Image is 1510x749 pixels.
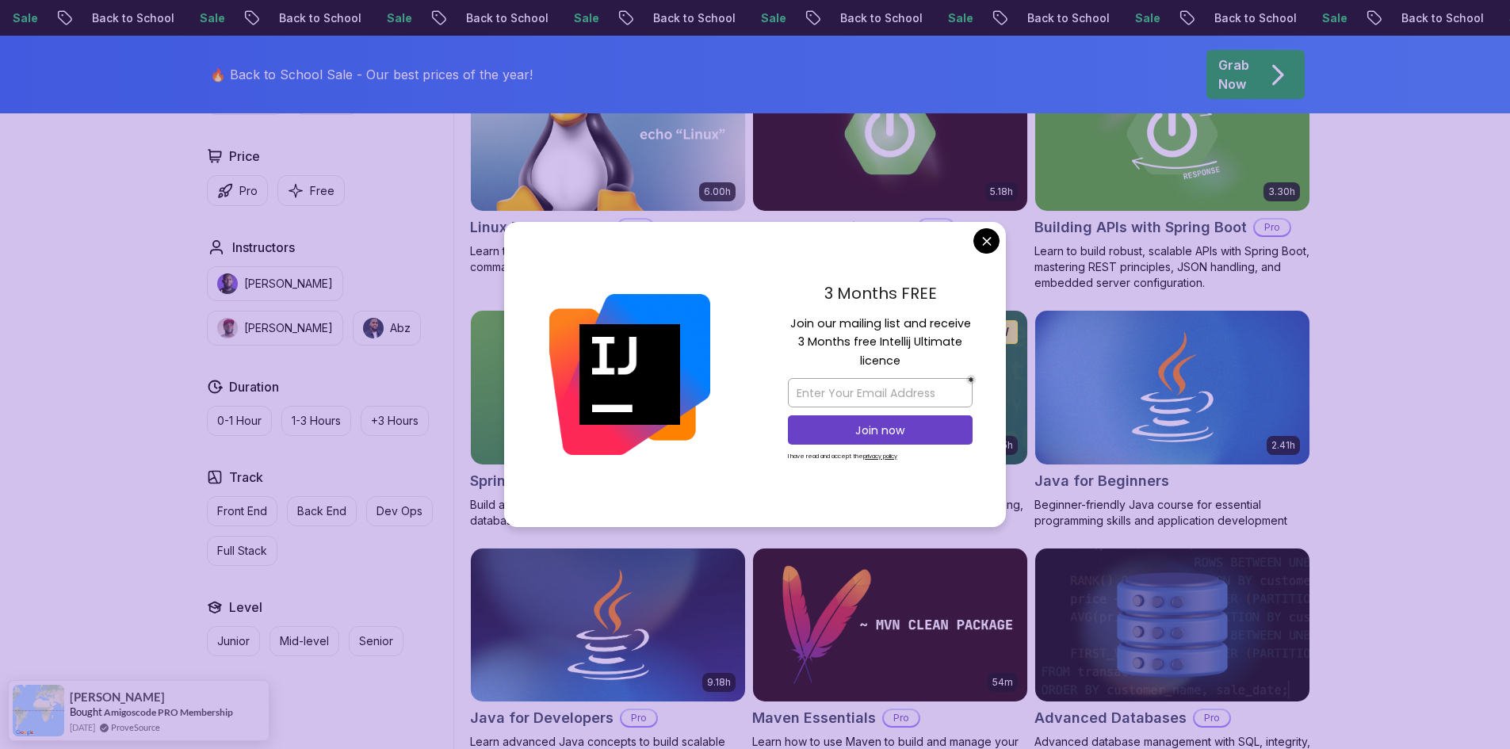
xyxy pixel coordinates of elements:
p: Pro [919,220,954,235]
p: Pro [1255,220,1290,235]
p: Learn to build robust, scalable APIs with Spring Boot, mastering REST principles, JSON handling, ... [1034,243,1310,291]
p: Abz [390,320,411,336]
p: Back to School [75,10,183,26]
p: 0-1 Hour [217,413,262,429]
p: Sale [1305,10,1356,26]
img: Advanced Databases card [1035,548,1309,702]
p: Sale [370,10,421,26]
a: Linux Fundamentals card6.00hLinux FundamentalsProLearn the fundamentals of Linux and how to use t... [470,56,746,275]
button: instructor img[PERSON_NAME] [207,311,343,346]
img: Linux Fundamentals card [471,57,745,211]
h2: Duration [229,377,279,396]
button: instructor img[PERSON_NAME] [207,266,343,301]
p: [PERSON_NAME] [244,276,333,292]
button: Senior [349,626,403,656]
p: Back to School [449,10,557,26]
p: 3.30h [1268,185,1295,198]
button: Pro [207,175,268,206]
p: 9.18h [707,676,731,689]
p: 6.00h [704,185,731,198]
p: Grab Now [1218,55,1249,94]
p: Sale [931,10,982,26]
img: Maven Essentials card [753,548,1027,702]
p: [PERSON_NAME] [244,320,333,336]
button: Dev Ops [366,496,433,526]
button: Full Stack [207,536,277,566]
p: Back to School [262,10,370,26]
p: 2.41h [1271,439,1295,452]
h2: Price [229,147,260,166]
span: Bought [70,705,102,718]
p: Learn the fundamentals of Linux and how to use the command line [470,243,746,275]
h2: Java for Beginners [1034,470,1169,492]
p: Back End [297,503,346,519]
p: 5.18h [990,185,1013,198]
p: Beginner-friendly Java course for essential programming skills and application development [1034,497,1310,529]
button: +3 Hours [361,406,429,436]
p: Sale [1118,10,1169,26]
img: instructor img [363,318,384,338]
img: Building APIs with Spring Boot card [1035,57,1309,211]
span: [PERSON_NAME] [70,690,165,704]
img: Java for Beginners card [1035,311,1309,464]
a: Spring Boot for Beginners card1.67hNEWSpring Boot for BeginnersBuild a CRUD API with Spring Boot ... [470,310,746,529]
p: Pro [884,710,919,726]
a: Java for Beginners card2.41hJava for BeginnersBeginner-friendly Java course for essential program... [1034,310,1310,529]
button: Back End [287,496,357,526]
p: Pro [621,710,656,726]
p: Pro [239,183,258,199]
p: Full Stack [217,543,267,559]
h2: Java for Developers [470,707,614,729]
a: ProveSource [111,720,160,734]
a: Amigoscode PRO Membership [104,706,233,718]
p: Sale [744,10,795,26]
button: Front End [207,496,277,526]
a: Building APIs with Spring Boot card3.30hBuilding APIs with Spring BootProLearn to build robust, s... [1034,56,1310,291]
button: 1-3 Hours [281,406,351,436]
p: Sale [557,10,608,26]
p: 1-3 Hours [292,413,341,429]
button: instructor imgAbz [353,311,421,346]
p: Back to School [636,10,744,26]
button: Junior [207,626,260,656]
button: Mid-level [270,626,339,656]
a: Advanced Spring Boot card5.18hAdvanced Spring BootProDive deep into Spring Boot with our advanced... [752,56,1028,291]
img: Advanced Spring Boot card [753,57,1027,211]
p: Pro [1195,710,1229,726]
h2: Advanced Databases [1034,707,1187,729]
p: 🔥 Back to School Sale - Our best prices of the year! [210,65,533,84]
p: +3 Hours [371,413,419,429]
p: Mid-level [280,633,329,649]
h2: Advanced Spring Boot [752,216,911,239]
h2: Level [229,598,262,617]
button: 0-1 Hour [207,406,272,436]
span: [DATE] [70,720,95,734]
p: Back to School [1198,10,1305,26]
img: Java for Developers card [471,548,745,702]
button: Free [277,175,345,206]
h2: Linux Fundamentals [470,216,610,239]
img: instructor img [217,273,238,294]
h2: Instructors [232,238,295,257]
p: 54m [992,676,1013,689]
img: Spring Boot for Beginners card [471,311,745,464]
p: Free [310,183,334,199]
p: Dev Ops [377,503,422,519]
p: Junior [217,633,250,649]
p: Back to School [1385,10,1493,26]
img: instructor img [217,318,238,338]
h2: Track [229,468,263,487]
h2: Building APIs with Spring Boot [1034,216,1247,239]
img: provesource social proof notification image [13,685,64,736]
p: Pro [618,220,653,235]
p: Senior [359,633,393,649]
p: Front End [217,503,267,519]
p: Back to School [824,10,931,26]
p: Build a CRUD API with Spring Boot and PostgreSQL database using Spring Data JPA and Spring AI [470,497,746,529]
h2: Spring Boot for Beginners [470,470,652,492]
p: Sale [183,10,234,26]
h2: Maven Essentials [752,707,876,729]
p: Back to School [1011,10,1118,26]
